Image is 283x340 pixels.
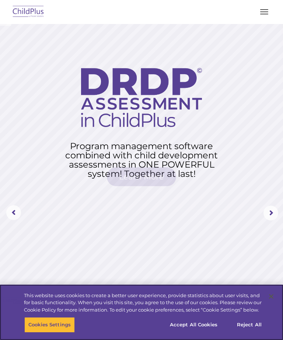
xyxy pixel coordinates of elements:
[24,292,263,314] div: This website uses cookies to create a better user experience, provide statistics about user visit...
[166,317,221,333] button: Accept All Cookies
[263,288,279,305] button: Close
[81,68,202,127] img: DRDP Assessment in ChildPlus
[107,167,176,186] a: Learn More
[11,3,46,21] img: ChildPlus by Procare Solutions
[24,317,75,333] button: Cookies Settings
[226,317,272,333] button: Reject All
[57,141,226,178] rs-layer: Program management software combined with child development assessments in ONE POWERFUL system! T...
